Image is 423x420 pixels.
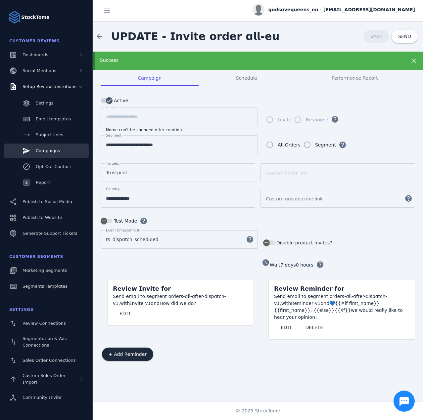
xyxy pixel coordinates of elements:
mat-label: Custom unsubscribe link [266,196,323,201]
span: Trustpilot [106,169,127,177]
span: Sales Order Connections [23,358,75,363]
img: Logo image [8,11,21,24]
label: Active [113,97,128,105]
span: Custom Sales Order Import [23,373,66,385]
mat-hint: Name can't be changed after creation [106,126,182,133]
span: Send email to: [113,294,147,299]
span: ts_dispatch_scheduled [106,235,158,243]
div: Success [100,57,386,64]
label: Response [305,116,328,124]
span: Review Connections [23,321,66,326]
button: + Add Reminder [102,348,153,361]
span: Settings [36,101,53,105]
mat-label: Targets [106,161,119,165]
div: segment orders-all-after-dispatch-v1, Invite v1 How did we do? [113,293,248,307]
a: Email templates [4,112,89,126]
span: DELETE [305,325,323,330]
span: Report [36,180,50,185]
a: Community Invite [4,390,89,405]
a: Publish to Social Media [4,194,89,209]
div: All Orders [278,141,301,149]
span: Send email to: [274,294,308,299]
span: EDIT [281,325,292,330]
span: Review Reminder for [274,285,344,292]
span: © 2025 StackTome [236,407,280,414]
mat-label: Custom invite link [266,171,307,176]
span: EDIT [119,311,131,316]
span: Settings [9,307,33,312]
mat-icon: help [242,235,258,243]
span: Publish to Social Media [23,199,72,204]
mat-label: Name [106,105,116,109]
span: Marketing Segments [23,268,67,273]
a: Campaigns [4,144,89,158]
button: SEND [392,30,418,43]
span: Campaign [138,76,162,80]
span: Dashboards [23,52,48,57]
label: Disable product invites? [275,239,332,247]
a: Subject lines [4,128,89,142]
span: Review Invite for [113,285,171,292]
span: Customer Reviews [9,39,60,43]
span: Opt-Out Contact [36,164,71,169]
span: Community Invite [23,395,62,400]
span: 0 hours [296,262,313,268]
mat-icon: watch_later [262,259,270,267]
span: + Add Reminder [109,352,147,357]
span: Segmentation & Ads Connections [23,336,67,348]
span: Segments Templates [23,284,68,289]
a: Publish to Website [4,210,89,225]
a: Marketing Segments [4,263,89,278]
button: EDIT [113,307,137,320]
img: profile.jpg [253,4,264,16]
strong: StackTome [21,14,50,21]
span: and [151,301,160,306]
input: Segment [106,141,253,149]
span: Social Mentions [23,68,56,73]
span: Publish to Website [23,215,62,220]
span: 7 days [280,262,296,268]
span: SEND [398,34,411,39]
input: Country [106,194,250,202]
a: Opt-Out Contact [4,159,89,174]
a: Report [4,175,89,190]
span: Generate Support Tickets [23,231,77,236]
a: Segments Templates [4,279,89,294]
span: Schedule [236,76,257,80]
mat-label: Event timestamp field [106,228,144,232]
span: Subject lines [36,132,63,137]
span: Wait [270,262,280,268]
button: godsavequeens_eu - [EMAIL_ADDRESS][DOMAIN_NAME] [253,4,415,16]
span: Customer Segments [9,254,63,259]
a: Settings [4,96,89,110]
label: Segment [314,141,336,149]
span: Setup Review Invitations [23,84,76,89]
span: Performance Report [332,76,378,80]
a: Segmentation & Ads Connections [4,332,89,352]
mat-label: Segment [106,133,121,137]
span: with [120,301,130,306]
span: Email templates [36,116,71,121]
span: godsavequeens_eu - [EMAIL_ADDRESS][DOMAIN_NAME] [268,6,415,13]
span: UPDATE - Invite order all-eu [111,30,280,43]
span: Campaigns [36,148,60,153]
button: EDIT [274,321,299,334]
div: segment orders-all-after-dispatch-v1, Reminder v1 💙{{#if first_name}}{{first_name}}, {{else}}{{/i... [274,293,409,321]
a: Review Connections [4,316,89,331]
mat-label: Country [106,187,120,191]
span: with [281,301,291,306]
label: Test Mode [113,217,137,225]
span: and [320,301,329,306]
a: Sales Order Connections [4,353,89,368]
a: Generate Support Tickets [4,226,89,241]
button: DELETE [299,321,330,334]
label: Invite [276,116,291,124]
